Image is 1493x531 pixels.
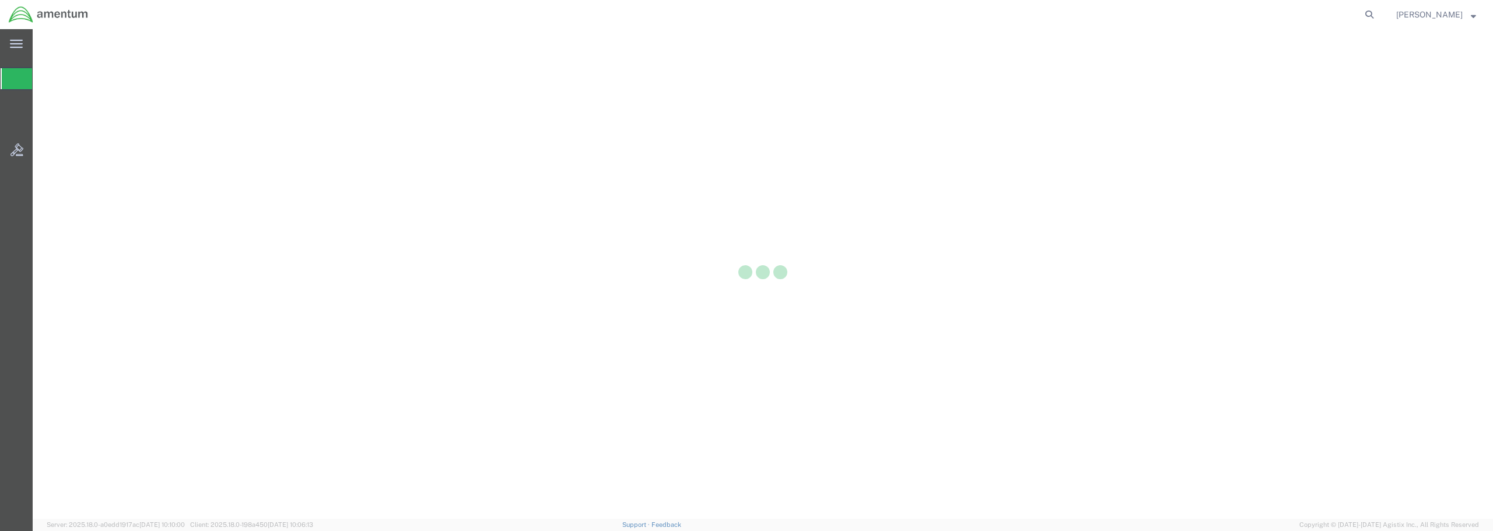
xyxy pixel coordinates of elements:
span: [DATE] 10:10:00 [139,521,185,528]
a: Feedback [651,521,681,528]
span: Copyright © [DATE]-[DATE] Agistix Inc., All Rights Reserved [1299,520,1479,530]
span: [DATE] 10:06:13 [268,521,313,528]
img: logo [8,6,89,23]
button: [PERSON_NAME] [1396,8,1477,22]
span: Server: 2025.18.0-a0edd1917ac [47,521,185,528]
a: Support [622,521,651,528]
span: Client: 2025.18.0-198a450 [190,521,313,528]
span: Derrick Gory [1396,8,1463,21]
